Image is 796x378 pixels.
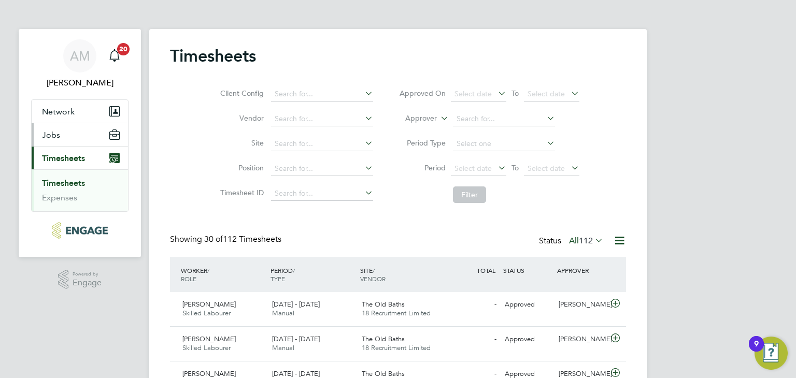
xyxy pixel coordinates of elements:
[569,236,603,246] label: All
[454,164,492,173] span: Select date
[528,164,565,173] span: Select date
[399,89,446,98] label: Approved On
[42,193,77,202] a: Expenses
[399,138,446,148] label: Period Type
[42,107,75,117] span: Network
[360,274,386,283] span: VENDOR
[58,270,102,289] a: Powered byEngage
[271,274,285,283] span: TYPE
[501,331,555,348] div: Approved
[362,309,431,317] span: 18 Recruitment Limited
[32,100,128,123] button: Network
[182,343,231,352] span: Skilled Labourer
[358,261,447,288] div: SITE
[207,266,209,274] span: /
[217,89,264,98] label: Client Config
[268,261,358,288] div: PERIOD
[204,234,281,244] span: 112 Timesheets
[73,270,102,279] span: Powered by
[204,234,223,244] span: 30 of
[453,112,555,126] input: Search for...
[755,337,788,370] button: Open Resource Center, 9 new notifications
[104,39,125,72] a: 20
[447,331,501,348] div: -
[182,369,236,378] span: [PERSON_NAME]
[73,279,102,287] span: Engage
[272,369,320,378] span: [DATE] - [DATE]
[31,39,129,89] a: AM[PERSON_NAME]
[117,43,130,55] span: 20
[217,113,264,123] label: Vendor
[528,89,565,98] span: Select date
[32,147,128,169] button: Timesheets
[447,296,501,313] div: -
[555,261,608,280] div: APPROVER
[19,29,141,257] nav: Main navigation
[217,138,264,148] label: Site
[217,163,264,172] label: Position
[32,169,128,211] div: Timesheets
[170,234,283,245] div: Showing
[453,137,555,151] input: Select one
[362,300,405,309] span: The Old Baths
[477,266,495,274] span: TOTAL
[754,344,759,357] div: 9
[390,113,437,124] label: Approver
[454,89,492,98] span: Select date
[271,87,373,101] input: Search for...
[508,86,522,100] span: To
[373,266,375,274] span: /
[362,369,405,378] span: The Old Baths
[182,335,236,343] span: [PERSON_NAME]
[42,130,60,140] span: Jobs
[555,296,608,313] div: [PERSON_NAME]
[501,296,555,313] div: Approved
[217,188,264,197] label: Timesheet ID
[362,335,405,343] span: The Old Baths
[271,137,373,151] input: Search for...
[272,300,320,309] span: [DATE] - [DATE]
[182,300,236,309] span: [PERSON_NAME]
[178,261,268,288] div: WORKER
[272,309,294,317] span: Manual
[42,178,85,188] a: Timesheets
[272,335,320,343] span: [DATE] - [DATE]
[579,236,593,246] span: 112
[182,309,231,317] span: Skilled Labourer
[52,222,107,239] img: legacie-logo-retina.png
[555,331,608,348] div: [PERSON_NAME]
[31,77,129,89] span: Anthony McNicholas
[508,161,522,175] span: To
[272,343,294,352] span: Manual
[501,261,555,280] div: STATUS
[271,162,373,176] input: Search for...
[170,46,256,66] h2: Timesheets
[42,153,85,163] span: Timesheets
[539,234,605,249] div: Status
[32,123,128,146] button: Jobs
[362,343,431,352] span: 18 Recruitment Limited
[453,186,486,203] button: Filter
[70,49,90,63] span: AM
[271,186,373,201] input: Search for...
[293,266,295,274] span: /
[181,274,196,283] span: ROLE
[31,222,129,239] a: Go to home page
[399,163,446,172] label: Period
[271,112,373,126] input: Search for...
